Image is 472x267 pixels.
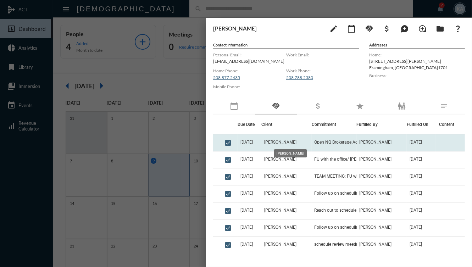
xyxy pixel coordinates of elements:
span: [DATE] [410,208,422,213]
mat-icon: calendar_today [230,102,238,110]
button: Add Introduction [415,21,429,35]
th: Due Date [238,115,261,134]
th: Fulfilled On [407,115,435,134]
th: Commitment [312,115,357,134]
span: [DATE] [240,157,253,162]
h5: Contact Information [213,43,359,49]
span: [PERSON_NAME] [360,140,392,145]
label: Business: [369,73,465,78]
span: Open NQ Brokerage Account - In the name of her Trust [315,140,385,145]
mat-icon: family_restroom [398,102,406,110]
label: Work Phone: [286,68,359,73]
mat-icon: edit [329,24,338,33]
span: [PERSON_NAME] [264,191,296,196]
label: Home Phone: [213,68,286,73]
label: Personal Email: [213,52,286,57]
label: Mobile Phone: [213,84,286,89]
mat-icon: folder [436,24,444,33]
span: schedule review meeting [315,242,361,247]
span: [DATE] [240,225,253,230]
button: Add Commitment [362,21,376,35]
p: [EMAIL_ADDRESS][DOMAIN_NAME] [213,59,286,64]
span: [PERSON_NAME] [360,174,392,179]
span: [DATE] [410,191,422,196]
span: [DATE] [410,140,422,145]
span: [PERSON_NAME] [360,242,392,247]
span: [DATE] [240,242,253,247]
th: Client [261,115,311,134]
span: [DATE] [240,208,253,213]
span: [DATE] [240,191,253,196]
span: Follow up on scheduling a review meeting [315,191,385,196]
button: Add Business [380,21,394,35]
span: TEAM MEETING: FU with [PERSON_NAME] [315,174,385,179]
span: [PERSON_NAME] [264,242,296,247]
mat-icon: maps_ugc [400,24,409,33]
button: Add meeting [344,21,359,35]
span: [PERSON_NAME] [264,157,296,162]
span: [DATE] [410,174,422,179]
span: [PERSON_NAME] [264,225,296,230]
span: [DATE] [240,174,253,179]
span: [DATE] [240,140,253,145]
mat-icon: handshake [272,102,280,110]
span: [DATE] [410,157,422,162]
th: Fulfilled By [357,115,407,134]
mat-icon: question_mark [454,24,462,33]
mat-icon: calendar_today [347,24,356,33]
span: [PERSON_NAME] [264,140,296,145]
a: 508.877.2435 [213,75,240,80]
span: [PERSON_NAME] [264,174,296,179]
button: Add Mention [398,21,412,35]
p: Framingham , [GEOGRAPHIC_DATA] 1701 [369,65,465,70]
span: [PERSON_NAME] [360,157,392,162]
mat-icon: attach_money [314,102,322,110]
mat-icon: loupe [418,24,427,33]
span: Reach out to schedule review meeting [315,208,385,213]
mat-icon: handshake [365,24,373,33]
span: FU with the office/ [PERSON_NAME] on the [PERSON_NAME] HIPAA AND [PERSON_NAME] Forms. [315,157,385,162]
span: Follow up on scheduling review meeting [315,225,385,230]
mat-icon: notes [440,102,448,110]
h5: Addresses [369,43,465,49]
span: [PERSON_NAME] [360,191,392,196]
label: Home: [369,52,465,57]
mat-icon: star_rate [356,102,364,110]
div: [PERSON_NAME] [274,149,307,157]
th: Content [435,115,465,134]
span: [DATE] [410,242,422,247]
span: [DATE] [410,225,422,230]
p: [STREET_ADDRESS][PERSON_NAME] [369,59,465,64]
a: 508.788.2380 [286,75,313,80]
span: [PERSON_NAME] [264,208,296,213]
span: [PERSON_NAME] [360,225,392,230]
button: edit person [327,21,341,35]
button: What If? [451,21,465,35]
span: [PERSON_NAME] [360,208,392,213]
h3: [PERSON_NAME] [213,25,323,32]
label: Work Email: [286,52,359,57]
button: Archives [433,21,447,35]
mat-icon: attach_money [383,24,391,33]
